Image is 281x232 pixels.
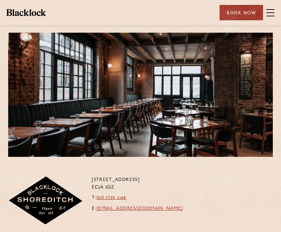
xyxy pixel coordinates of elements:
div: Book Now [220,5,263,20]
p: [STREET_ADDRESS] EC2A 3DZ [92,176,183,191]
a: 020 7739 2148 [96,195,126,200]
img: BL_Textured_Logo-footer-cropped.svg [7,9,46,16]
img: Shoreditch-stamp-v2-default.svg [8,176,84,225]
p: T: [92,194,183,202]
a: [EMAIL_ADDRESS][DOMAIN_NAME] [97,206,183,211]
p: E: [92,205,183,213]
